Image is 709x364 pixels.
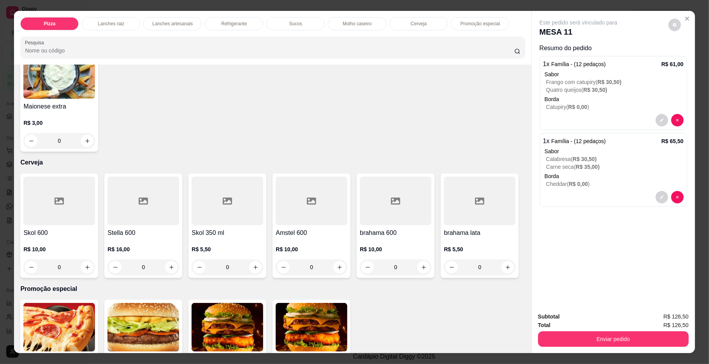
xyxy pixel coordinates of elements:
[460,21,500,27] p: Promoção especial
[98,21,124,27] p: Lanches raiz
[360,228,431,238] h4: brahama 600
[663,312,689,321] span: R$ 126,50
[540,44,687,53] p: Resumo do pedido
[25,39,47,46] label: Pesquisa
[109,261,121,273] button: decrease-product-quantity
[343,21,372,27] p: Molho caseiro
[546,78,684,86] p: Frango com catupiry (
[444,228,515,238] h4: brahama lata
[546,86,684,94] p: Quatro queijos (
[192,245,263,253] p: R$ 5,50
[501,261,514,273] button: increase-product-quantity
[152,21,193,27] p: Lanches artesanais
[669,19,681,31] button: decrease-product-quantity
[656,191,668,203] button: decrease-product-quantity
[569,181,588,187] span: R$ 0,00
[551,61,606,67] span: Família - (12 pedaços)
[276,245,347,253] p: R$ 10,00
[361,261,374,273] button: decrease-product-quantity
[576,164,600,170] span: R$ 35,00 )
[573,156,597,162] span: R$ 30,50 )
[551,138,606,144] span: Família - (12 pedaços)
[546,163,684,171] p: Carne seca (
[546,180,684,188] p: Cheddar ( )
[333,261,346,273] button: increase-product-quantity
[546,155,684,163] p: Calabresa (
[545,172,684,180] p: Borda
[81,261,93,273] button: increase-product-quantity
[545,70,684,78] div: Sabor
[540,19,618,26] p: Este pedido será vinculado para
[671,191,684,203] button: decrease-product-quantity
[568,104,587,110] span: R$ 0,00
[23,102,95,111] h4: Maionese extra
[671,114,684,126] button: decrease-product-quantity
[221,21,247,27] p: Refrigerante
[165,261,178,273] button: increase-product-quantity
[417,261,430,273] button: increase-product-quantity
[445,261,458,273] button: decrease-product-quantity
[107,303,179,352] img: product-image
[538,322,551,328] strong: Total
[23,119,95,127] p: R$ 3,00
[545,95,684,103] p: Borda
[538,331,689,347] button: Enviar pedido
[583,87,607,93] span: R$ 30,50 )
[192,303,263,352] img: product-image
[192,228,263,238] h4: Skol 350 ml
[543,136,606,146] p: 1 x
[193,261,206,273] button: decrease-product-quantity
[81,135,93,147] button: increase-product-quantity
[598,79,622,85] span: R$ 30,50 )
[20,158,525,167] p: Cerveja
[44,21,55,27] p: Pizza
[538,313,560,320] strong: Subtotal
[411,21,427,27] p: Cerveja
[661,60,684,68] p: R$ 61,00
[249,261,262,273] button: increase-product-quantity
[661,137,684,145] p: R$ 65,50
[289,21,302,27] p: Sucos
[545,147,684,155] div: Sabor
[23,228,95,238] h4: Skol 600
[540,26,618,37] p: MESA 11
[444,245,515,253] p: R$ 5,50
[543,59,606,69] p: 1 x
[681,12,693,25] button: Close
[276,228,347,238] h4: Amstel 600
[656,114,668,126] button: decrease-product-quantity
[25,261,37,273] button: decrease-product-quantity
[107,228,179,238] h4: Stella 600
[23,245,95,253] p: R$ 10,00
[25,47,514,54] input: Pesquisa
[107,245,179,253] p: R$ 16,00
[276,303,347,352] img: product-image
[663,321,689,329] span: R$ 126,50
[23,50,95,99] img: product-image
[23,303,95,352] img: product-image
[20,284,525,294] p: Promoção especial
[360,245,431,253] p: R$ 10,00
[546,103,684,111] p: Catupiry ( )
[25,135,37,147] button: decrease-product-quantity
[277,261,290,273] button: decrease-product-quantity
